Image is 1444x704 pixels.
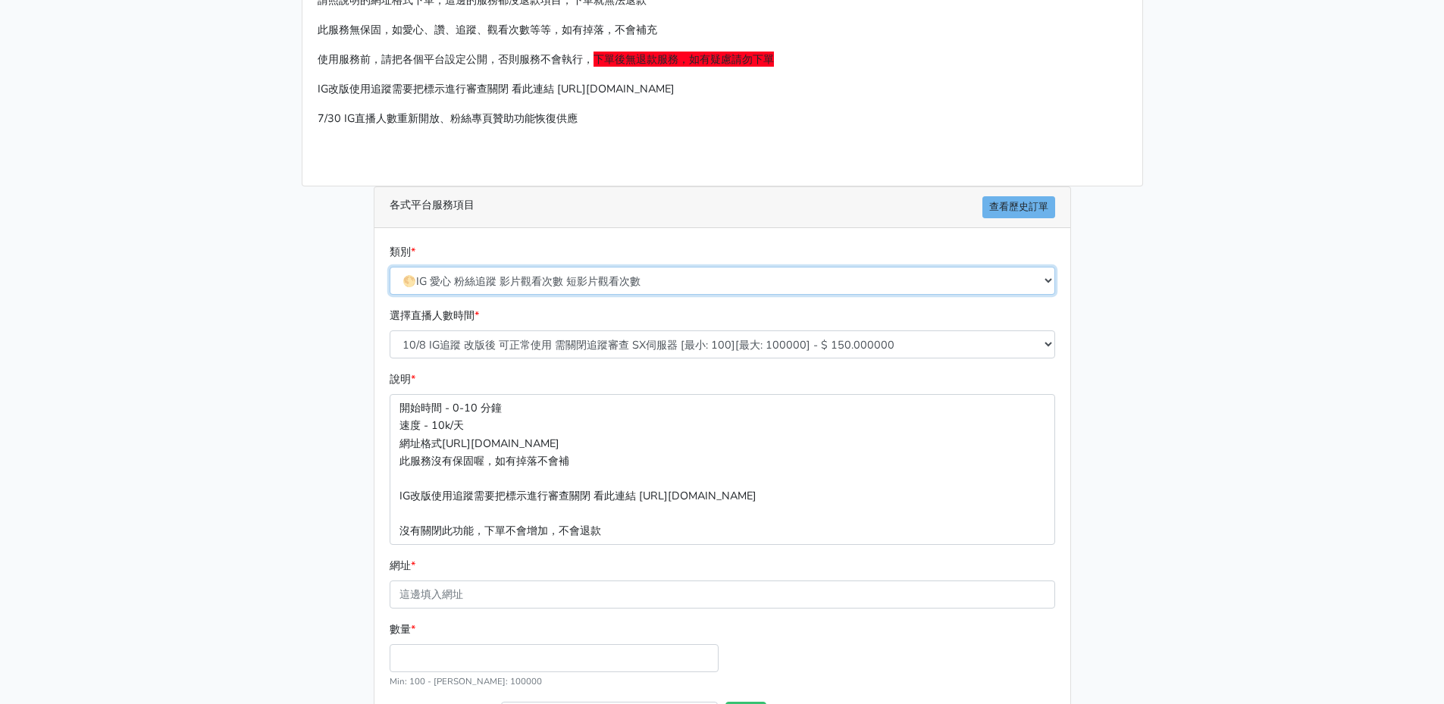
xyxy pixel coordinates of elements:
p: 開始時間 - 0-10 分鐘 速度 - 10k/天 網址格式[URL][DOMAIN_NAME] 此服務沒有保固喔，如有掉落不會補 IG改版使用追蹤需要把標示進行審查關閉 看此連結 [URL][... [390,394,1055,544]
a: 查看歷史訂單 [982,196,1055,218]
p: 使用服務前，請把各個平台設定公開，否則服務不會執行， [318,51,1127,68]
label: 類別 [390,243,415,261]
p: 7/30 IG直播人數重新開放、粉絲專頁贊助功能恢復供應 [318,110,1127,127]
p: 此服務無保固，如愛心、讚、追蹤、觀看次數等等，如有掉落，不會補充 [318,21,1127,39]
div: 各式平台服務項目 [374,187,1070,228]
span: 下單後無退款服務，如有疑慮請勿下單 [594,52,774,67]
input: 這邊填入網址 [390,580,1055,609]
small: Min: 100 - [PERSON_NAME]: 100000 [390,675,542,687]
label: 數量 [390,621,415,638]
label: 網址 [390,557,415,574]
p: IG改版使用追蹤需要把標示進行審查關閉 看此連結 [URL][DOMAIN_NAME] [318,80,1127,98]
label: 選擇直播人數時間 [390,307,479,324]
label: 說明 [390,371,415,388]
